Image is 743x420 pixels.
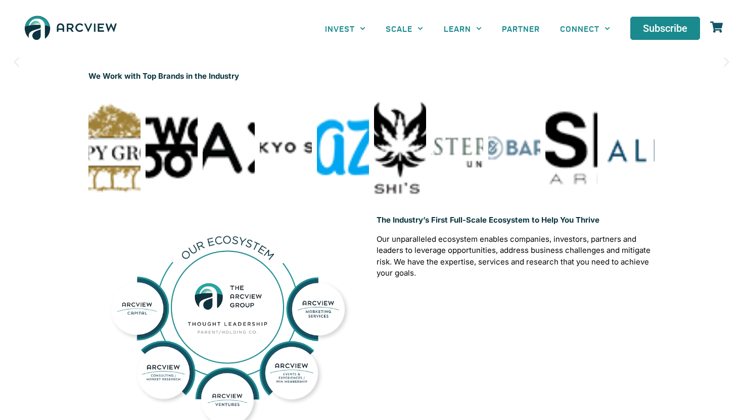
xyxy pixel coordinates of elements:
div: Caliva 125x75 [602,90,655,206]
a: SCALE [376,17,433,40]
div: 2 / 22 [146,90,198,206]
div: Previous slide [10,56,23,68]
div: 4 / 22 [260,90,312,206]
div: 10 / 22 [602,90,655,206]
div: Papa & Barkley 125x75 [488,90,540,206]
div: Eaze 125x75 [317,90,369,206]
span: Subscribe [643,23,687,33]
div: Slides [88,90,655,206]
div: Oaksterdam University [431,90,483,206]
div: Next slide [720,56,733,68]
div: 9 / 22 [545,90,597,206]
div: PAX 125x75 [203,90,255,206]
div: Belushi's Farm 125x75 [374,90,426,206]
div: 3 / 22 [203,90,255,206]
p: Our unparalleled ecosystem enables companies, investors, partners and leaders to leverage opportu... [377,234,655,279]
div: 1 / 22 [88,90,141,206]
div: 5 / 22 [317,90,369,206]
a: LEARN [434,17,492,40]
a: INVEST [315,17,376,40]
div: Canopy Growth 125x75 [88,90,141,206]
h1: The Industry’s First Full-Scale Ecosystem to Help You Thrive [377,216,655,224]
h1: We Work with Top Brands in the Industry [88,72,655,80]
div: Tokyo Smoke 125x75 [260,90,312,206]
a: Subscribe [630,17,700,40]
div: 7 / 22 [431,90,483,206]
a: CONNECT [550,17,620,40]
img: The Arcview Group [20,10,121,47]
div: 8 / 22 [488,90,540,206]
div: 6 / 22 [374,90,426,206]
nav: Menu [315,17,620,40]
div: FSD Pharma 125x75 [545,90,597,206]
div: Two Roots 125x75 [146,90,198,206]
a: PARTNER [492,17,550,40]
